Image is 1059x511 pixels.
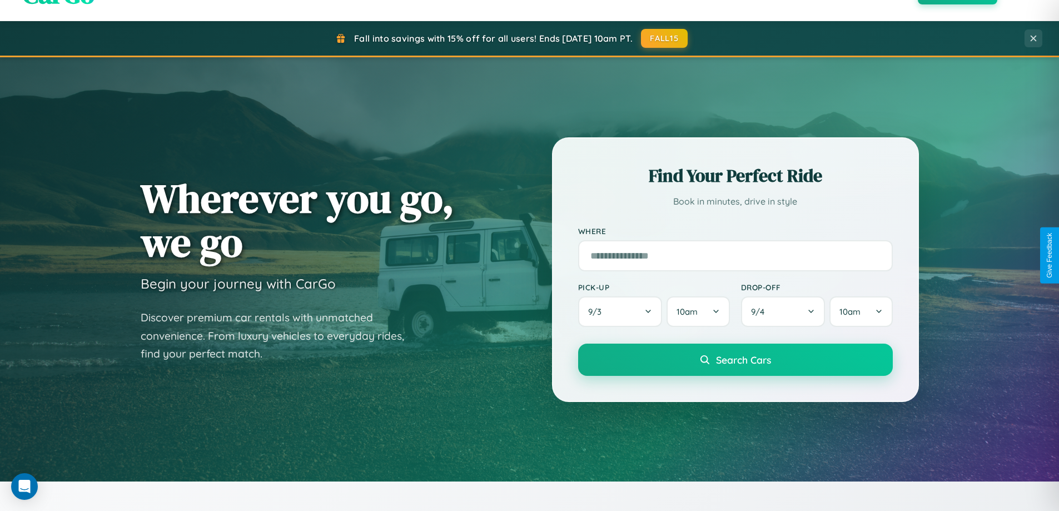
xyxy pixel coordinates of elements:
span: 9 / 3 [588,306,607,317]
label: Where [578,226,893,236]
button: 10am [667,296,729,327]
button: 9/4 [741,296,826,327]
div: Give Feedback [1046,233,1053,278]
div: Open Intercom Messenger [11,473,38,500]
span: 10am [839,306,861,317]
h1: Wherever you go, we go [141,176,454,264]
h3: Begin your journey with CarGo [141,275,336,292]
label: Pick-up [578,282,730,292]
span: 10am [677,306,698,317]
button: Search Cars [578,344,893,376]
span: 9 / 4 [751,306,770,317]
label: Drop-off [741,282,893,292]
p: Book in minutes, drive in style [578,194,893,210]
h2: Find Your Perfect Ride [578,163,893,188]
span: Fall into savings with 15% off for all users! Ends [DATE] 10am PT. [354,33,633,44]
span: Search Cars [716,354,771,366]
button: 10am [829,296,892,327]
p: Discover premium car rentals with unmatched convenience. From luxury vehicles to everyday rides, ... [141,309,419,363]
button: 9/3 [578,296,663,327]
button: FALL15 [641,29,688,48]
